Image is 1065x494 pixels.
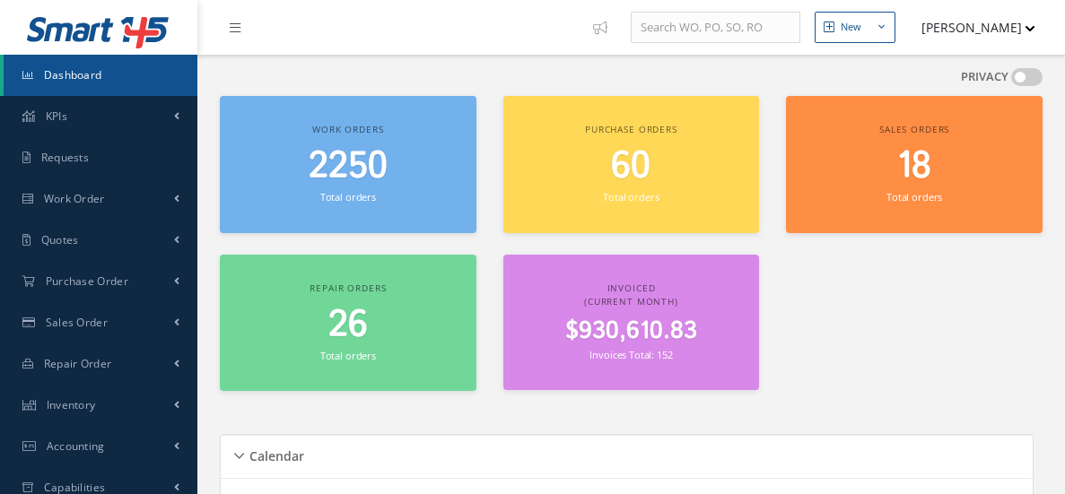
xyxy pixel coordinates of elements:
span: 26 [328,299,368,351]
span: Sales orders [879,123,949,135]
span: Repair Order [44,356,112,371]
a: Work orders 2250 Total orders [220,96,476,233]
small: Total orders [320,349,376,362]
small: Total orders [886,190,942,204]
span: Inventory [47,397,96,412]
input: Search WO, PO, SO, RO [631,12,800,44]
a: Sales orders 18 Total orders [786,96,1043,233]
small: Total orders [320,190,376,204]
span: (Current Month) [584,295,678,308]
span: Purchase Order [46,273,128,289]
span: 60 [611,141,650,192]
a: Repair orders 26 Total orders [220,255,476,392]
h5: Calendar [244,443,304,464]
button: New [815,12,895,43]
label: PRIVACY [961,68,1008,86]
span: Sales Order [46,315,108,330]
span: Purchase orders [585,123,677,135]
span: Requests [41,150,89,165]
button: [PERSON_NAME] [904,10,1035,45]
div: New [841,20,861,35]
a: Invoiced (Current Month) $930,610.83 Invoices Total: 152 [503,255,760,391]
span: Work orders [312,123,383,135]
span: KPIs [46,108,67,124]
a: Purchase orders 60 Total orders [503,96,760,233]
small: Invoices Total: 152 [589,348,672,361]
span: Invoiced [607,282,656,294]
span: Accounting [47,438,105,454]
span: 18 [897,141,931,192]
span: Quotes [41,232,79,247]
span: Dashboard [44,67,102,82]
span: Repair orders [310,282,386,294]
a: Dashboard [4,55,197,96]
span: Work Order [44,191,105,206]
span: $930,610.83 [565,314,697,349]
small: Total orders [603,190,659,204]
span: 2250 [309,141,388,192]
